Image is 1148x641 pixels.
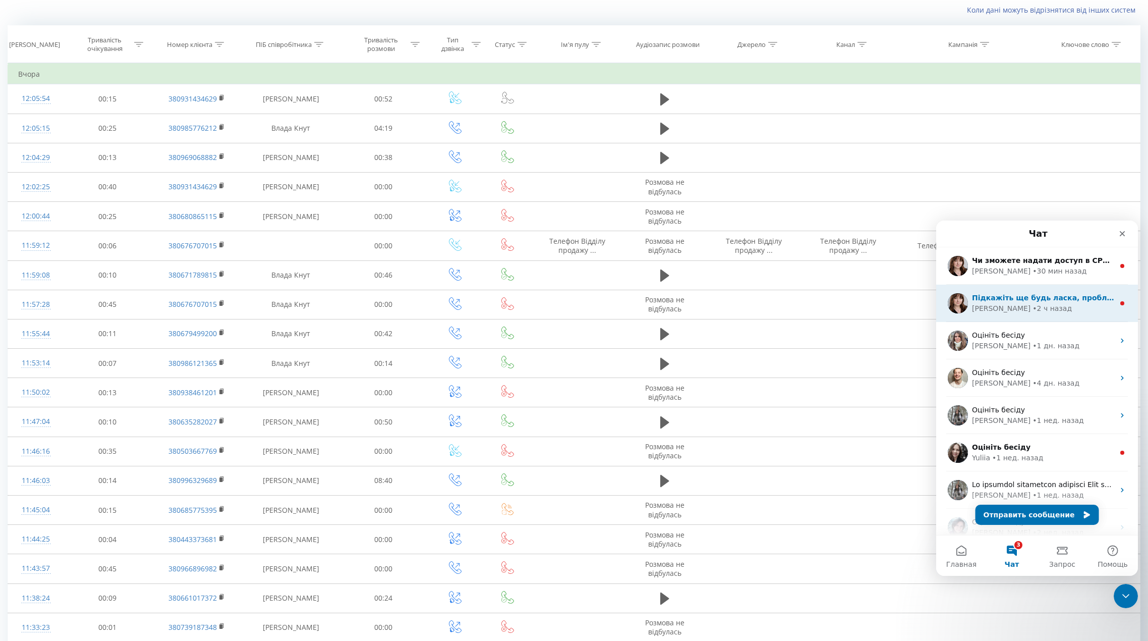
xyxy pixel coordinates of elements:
[96,157,143,168] div: • 4 дн. назад
[9,40,60,49] div: [PERSON_NAME]
[645,383,684,402] span: Розмова не відбулась
[561,40,589,49] div: Ім'я пулу
[18,148,53,168] div: 12:04:29
[64,466,151,495] td: 00:14
[64,231,151,260] td: 00:06
[340,525,427,554] td: 00:00
[354,36,408,53] div: Тривалість розмови
[12,222,32,242] img: Profile image for Yuliia
[12,259,32,280] img: Profile image for Olena
[645,177,684,196] span: Розмова не відбулась
[64,349,151,378] td: 00:07
[1061,40,1109,49] div: Ключове слово
[10,340,40,347] span: Главная
[36,185,89,193] span: Оцініть бесіду
[242,437,340,466] td: [PERSON_NAME]
[36,45,94,56] div: [PERSON_NAME]
[18,236,53,255] div: 11:59:12
[168,358,217,368] a: 380986121365
[340,114,427,143] td: 04:19
[168,152,217,162] a: 380969068882
[168,535,217,544] a: 380443373681
[18,500,53,520] div: 11:45:04
[36,223,94,231] span: Оцініть бесіду
[12,297,32,317] img: Profile image for Valentyna
[340,202,427,231] td: 00:00
[168,299,217,309] a: 380676707015
[820,236,876,255] span: Телефон Відділу продажу ...
[645,236,684,255] span: Розмова не відбулась
[36,195,94,205] div: [PERSON_NAME]
[18,618,53,637] div: 11:33:23
[18,353,53,373] div: 11:53:14
[96,307,147,317] div: • 2 нед. назад
[168,241,217,250] a: 380676707015
[64,525,151,554] td: 00:04
[36,148,89,156] span: Оцініть бесіду
[151,315,202,355] button: Помощь
[242,525,340,554] td: [PERSON_NAME]
[340,583,427,613] td: 00:24
[168,94,217,103] a: 380931434629
[242,143,340,172] td: [PERSON_NAME]
[168,564,217,573] a: 380966896982
[168,505,217,515] a: 380685775395
[242,172,340,201] td: [PERSON_NAME]
[101,315,151,355] button: Запрос
[96,83,136,93] div: • 2 ч назад
[18,177,53,197] div: 12:02:25
[242,319,340,348] td: Влада Кнут
[340,290,427,319] td: 00:00
[64,554,151,583] td: 00:45
[36,73,268,81] span: Підкажіть ще будь ласка, проблема лише з 1 дзвінком?
[340,437,427,466] td: 00:00
[836,40,855,49] div: Канал
[242,84,340,114] td: [PERSON_NAME]
[242,466,340,495] td: [PERSON_NAME]
[168,475,217,485] a: 380996329689
[242,496,340,525] td: [PERSON_NAME]
[1114,584,1138,608] iframe: Intercom live chat
[645,500,684,519] span: Розмова не відбулась
[18,295,53,314] div: 11:57:28
[18,119,53,138] div: 12:05:15
[64,378,151,407] td: 00:13
[340,554,427,583] td: 00:00
[96,195,147,205] div: • 1 нед. назад
[168,417,217,426] a: 380635282027
[64,84,151,114] td: 00:15
[340,231,427,260] td: 00:00
[549,236,605,255] span: Телефон Відділу продажу ...
[36,36,334,44] span: Чи зможете надати доступ в СРМ будь ласка, для перевірки та аналізу?
[64,319,151,348] td: 00:11
[967,5,1140,15] a: Коли дані можуть відрізнятися вiд інших систем
[36,232,54,243] div: Yuliia
[12,147,32,168] img: Profile image for Vladyslav
[737,40,766,49] div: Джерело
[340,84,427,114] td: 00:52
[726,236,782,255] span: Телефон Відділу продажу ...
[168,446,217,456] a: 380503667769
[36,111,89,119] span: Оцініть бесіду
[12,73,32,93] img: Profile image for Olga
[636,40,700,49] div: Аудіозапис розмови
[242,114,340,143] td: Влада Кнут
[242,378,340,407] td: [PERSON_NAME]
[645,442,684,460] span: Розмова не відбулась
[436,36,469,53] div: Тип дзвінка
[113,340,139,347] span: Запрос
[167,40,212,49] div: Номер клієнта
[168,388,217,397] a: 380938461201
[69,340,83,347] span: Чат
[168,329,217,338] a: 380679499200
[18,412,53,432] div: 11:47:04
[340,260,427,290] td: 00:46
[36,120,94,131] div: [PERSON_NAME]
[645,618,684,636] span: Розмова не відбулась
[64,437,151,466] td: 00:35
[340,319,427,348] td: 00:42
[161,340,192,347] span: Помощь
[936,221,1138,576] iframe: Intercom live chat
